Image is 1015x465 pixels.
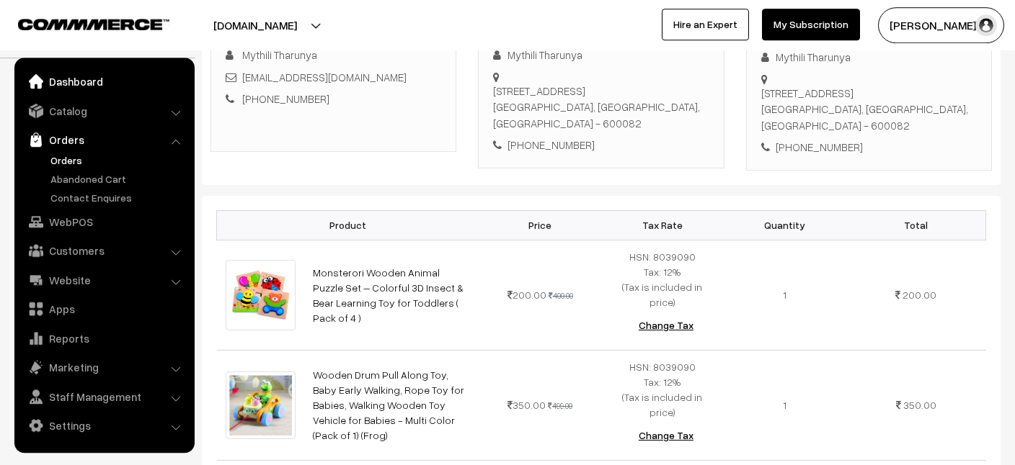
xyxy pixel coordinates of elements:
a: Orders [18,127,190,153]
a: Settings [18,412,190,438]
a: Website [18,267,190,293]
button: [DOMAIN_NAME] [163,7,347,43]
a: [PHONE_NUMBER] [242,92,329,105]
strike: 499.00 [548,401,572,410]
button: Change Tax [627,420,705,451]
img: user [975,14,997,36]
a: Reports [18,325,190,351]
img: 1747483309559.png [226,260,296,330]
th: Tax Rate [601,210,724,240]
th: Price [479,210,601,240]
span: 200.00 [507,289,546,301]
div: Mythili Tharunya [493,47,709,63]
div: [PHONE_NUMBER] [761,139,977,155]
a: Monsterori Wooden Animal Puzzle Set – Colorful 3D Insect & Bear Learning Toy for Toddlers ( Pack ... [313,266,464,324]
span: 1 [783,289,786,301]
button: [PERSON_NAME] S… [878,7,1004,43]
th: Product [217,210,479,240]
div: [PHONE_NUMBER] [493,137,709,153]
a: Staff Management [18,384,190,410]
a: WebPOS [18,209,190,235]
a: Catalog [18,98,190,124]
span: Mythili Tharunya [242,48,317,61]
a: Orders [47,153,190,168]
span: 200.00 [903,289,936,301]
span: HSN: 8039090 Tax: 12% (Tax is included in price) [622,250,702,308]
span: 350.00 [507,399,546,411]
div: Mythili Tharunya [761,49,977,66]
a: Customers [18,238,190,263]
a: Hire an Expert [662,9,749,40]
a: Apps [18,296,190,322]
img: COMMMERCE [18,19,169,30]
a: COMMMERCE [18,14,144,32]
span: 350.00 [903,399,936,411]
a: [EMAIL_ADDRESS][DOMAIN_NAME] [242,71,407,83]
a: Dashboard [18,68,190,94]
img: Screenshot 2024-01-28 014105.png [226,371,296,439]
a: Abandoned Cart [47,171,190,186]
th: Total [846,210,986,240]
button: Change Tax [627,310,705,341]
span: HSN: 8039090 Tax: 12% (Tax is included in price) [622,361,702,418]
a: Wooden Drum Pull Along Toy, Baby Early Walking, Rope Toy for Babies, Walking Wooden Toy Vehicle f... [313,369,464,441]
th: Quantity [724,210,846,240]
div: [STREET_ADDRESS] [GEOGRAPHIC_DATA], [GEOGRAPHIC_DATA], [GEOGRAPHIC_DATA] - 600082 [761,85,977,134]
a: Marketing [18,354,190,380]
a: Contact Enquires [47,190,190,205]
span: 1 [783,399,786,411]
strike: 400.00 [549,291,573,300]
a: My Subscription [762,9,860,40]
div: [STREET_ADDRESS] [GEOGRAPHIC_DATA], [GEOGRAPHIC_DATA], [GEOGRAPHIC_DATA] - 600082 [493,83,709,132]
